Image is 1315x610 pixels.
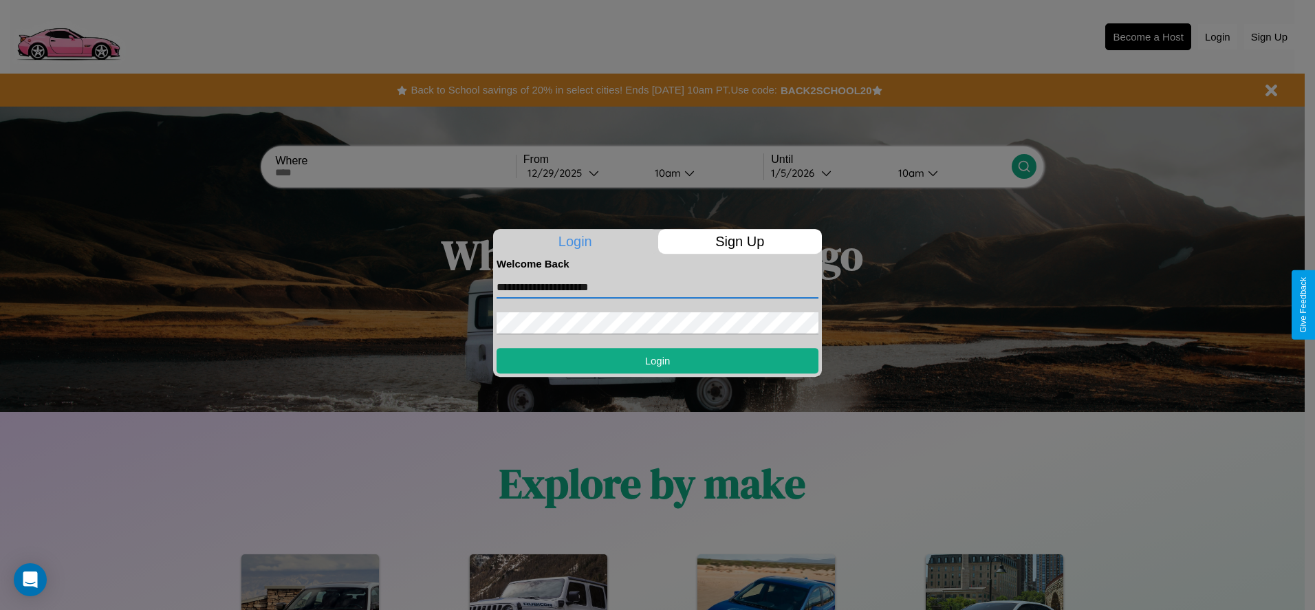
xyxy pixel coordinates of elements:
[497,348,818,373] button: Login
[658,229,823,254] p: Sign Up
[1298,277,1308,333] div: Give Feedback
[493,229,657,254] p: Login
[497,258,818,270] h4: Welcome Back
[14,563,47,596] div: Open Intercom Messenger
